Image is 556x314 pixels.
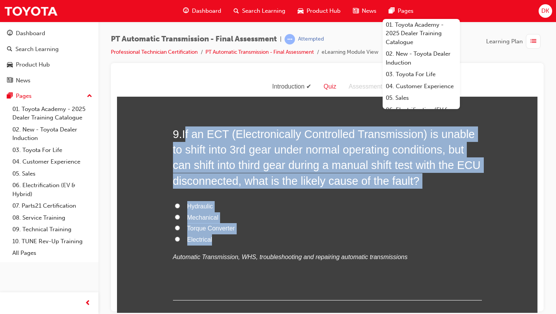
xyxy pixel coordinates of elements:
a: 05. Sales [383,92,460,104]
input: Hydraulic [58,126,63,131]
button: Pages [3,89,95,103]
a: news-iconNews [347,3,383,19]
span: search-icon [7,46,12,53]
span: | [280,35,281,44]
span: Product Hub [307,7,341,15]
div: Dashboard [16,29,45,38]
button: DK [539,4,552,18]
img: Trak [4,2,58,20]
div: Search Learning [15,45,59,54]
span: up-icon [87,91,92,101]
span: Pages [398,7,414,15]
div: News [16,76,31,85]
div: Product Hub [16,60,50,69]
div: Attempted [298,36,324,43]
span: list-icon [531,37,536,46]
a: 09. Technical Training [9,224,95,236]
span: prev-icon [85,299,91,308]
span: Mechanical [70,137,102,144]
a: 07. Parts21 Certification [9,200,95,212]
span: car-icon [7,61,13,68]
div: Introduction [149,4,200,15]
a: PT Automatic Transmission - Final Assessment [205,49,314,55]
span: DK [541,7,549,15]
a: News [3,73,95,88]
a: Product Hub [3,58,95,72]
a: 01. Toyota Academy - 2025 Dealer Training Catalogue [383,19,460,48]
span: Torque Converter [70,148,118,155]
em: Automatic Transmission, WHS, troubleshooting and repairing automatic transmissions [56,177,291,183]
a: 03. Toyota For Life [383,68,460,80]
input: Torque Converter [58,148,63,154]
a: 04. Customer Experience [9,156,95,168]
a: 02. New - Toyota Dealer Induction [383,48,460,68]
div: Quiz [200,4,225,15]
input: Electrical [58,160,63,165]
span: guage-icon [7,30,13,37]
span: news-icon [7,77,13,84]
input: Mechanical [58,138,63,143]
a: 03. Toyota For Life [9,144,95,156]
a: 08. Service Training [9,212,95,224]
span: Learning Plan [486,37,523,46]
button: DashboardSearch LearningProduct HubNews [3,25,95,89]
button: Learning Plan [486,34,544,49]
span: News [362,7,376,15]
a: search-iconSearch Learning [227,3,292,19]
a: 02. New - Toyota Dealer Induction [9,124,95,144]
a: pages-iconPages [383,3,420,19]
a: 01. Toyota Academy - 2025 Dealer Training Catalogue [9,103,95,124]
span: car-icon [298,6,303,16]
span: Search Learning [242,7,285,15]
div: Assessment [225,4,271,15]
a: Professional Technician Certification [111,49,198,55]
span: learningRecordVerb_ATTEMPT-icon [285,34,295,44]
span: If an ECT (Electronically Controlled Transmission) is unable to shift into 3rd gear under normal ... [56,51,364,110]
a: car-iconProduct Hub [292,3,347,19]
a: Search Learning [3,42,95,56]
span: PT Automatic Transmission - Final Assessment [111,35,277,44]
span: news-icon [353,6,359,16]
span: search-icon [234,6,239,16]
a: 06. Electrification (EV & Hybrid) [383,104,460,125]
div: Pages [16,92,32,101]
a: 05. Sales [9,168,95,180]
h2: 9 . [56,49,365,112]
span: pages-icon [389,6,395,16]
li: eLearning Module View [322,48,378,57]
a: 06. Electrification (EV & Hybrid) [9,179,95,200]
span: Dashboard [192,7,221,15]
span: guage-icon [183,6,189,16]
span: Hydraulic [70,126,96,133]
span: Electrical [70,159,95,166]
a: All Pages [9,247,95,259]
a: 04. Customer Experience [383,80,460,92]
span: pages-icon [7,93,13,100]
a: Dashboard [3,26,95,41]
a: guage-iconDashboard [177,3,227,19]
a: 10. TUNE Rev-Up Training [9,236,95,247]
